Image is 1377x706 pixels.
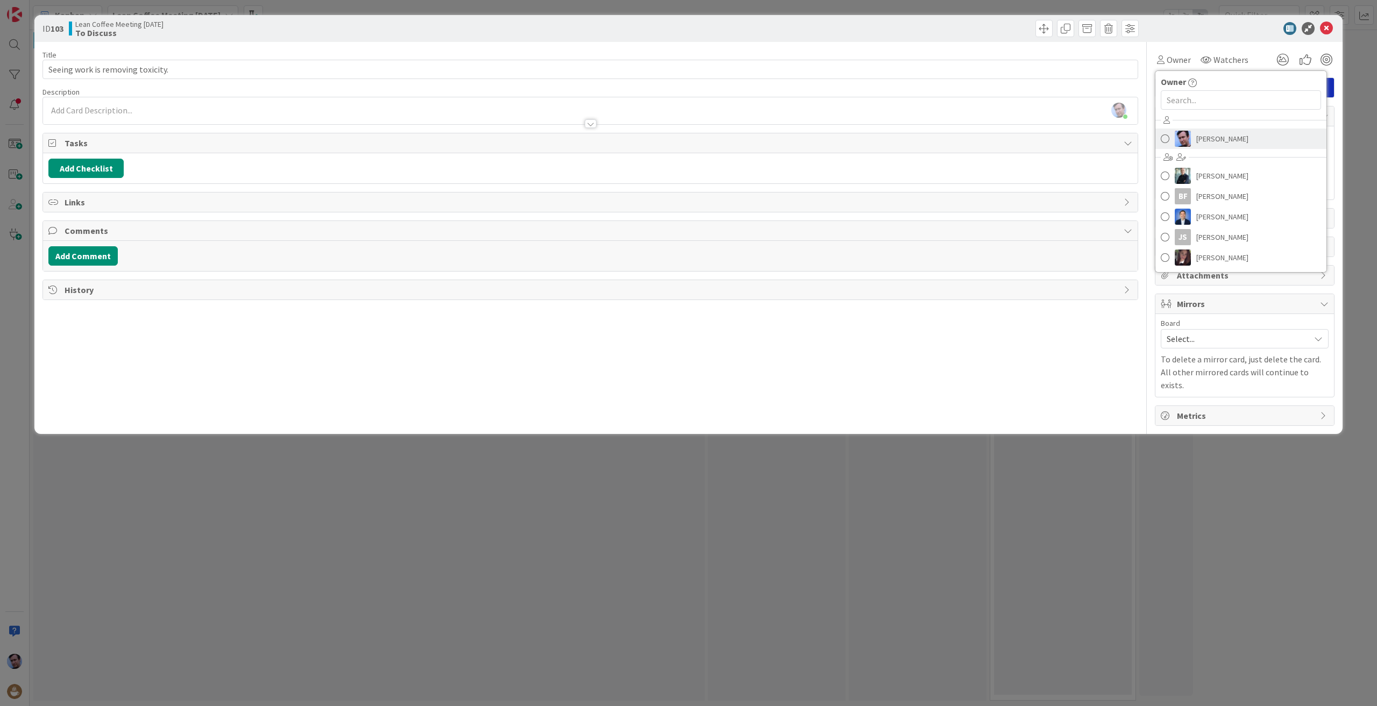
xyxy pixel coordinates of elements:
span: Links [65,196,1118,209]
span: [PERSON_NAME] [1196,249,1248,266]
img: 1h7l4qjWAP1Fo8liPYTG9Z7tLcljo6KC.jpg [1111,103,1126,118]
a: JB[PERSON_NAME] [1155,129,1326,149]
input: type card name here... [42,60,1138,79]
a: TD[PERSON_NAME] [1155,247,1326,268]
div: BF [1175,188,1191,204]
a: JS[PERSON_NAME] [1155,227,1326,247]
button: Add Comment [48,246,118,266]
div: JS [1175,229,1191,245]
img: DP [1175,209,1191,225]
span: Board [1161,319,1180,327]
img: TD [1175,249,1191,266]
span: ID [42,22,63,35]
a: BH[PERSON_NAME] [1155,166,1326,186]
img: BH [1175,168,1191,184]
a: BF[PERSON_NAME] [1155,186,1326,206]
span: Watchers [1213,53,1248,66]
img: JB [1175,131,1191,147]
span: [PERSON_NAME] [1196,229,1248,245]
span: Tasks [65,137,1118,149]
span: Owner [1167,53,1191,66]
span: [PERSON_NAME] [1196,209,1248,225]
span: [PERSON_NAME] [1196,188,1248,204]
span: Select... [1167,331,1304,346]
label: Title [42,50,56,60]
span: History [65,283,1118,296]
span: Mirrors [1177,297,1315,310]
button: Add Checklist [48,159,124,178]
b: To Discuss [75,28,164,37]
p: To delete a mirror card, just delete the card. All other mirrored cards will continue to exists. [1161,353,1329,391]
a: DP[PERSON_NAME] [1155,206,1326,227]
span: [PERSON_NAME] [1196,168,1248,184]
input: Search... [1161,90,1321,110]
span: Lean Coffee Meeting [DATE] [75,20,164,28]
span: Comments [65,224,1118,237]
span: Description [42,87,80,97]
span: [PERSON_NAME] [1196,131,1248,147]
b: 103 [51,23,63,34]
span: Metrics [1177,409,1315,422]
span: Owner [1161,75,1186,88]
span: Attachments [1177,269,1315,282]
